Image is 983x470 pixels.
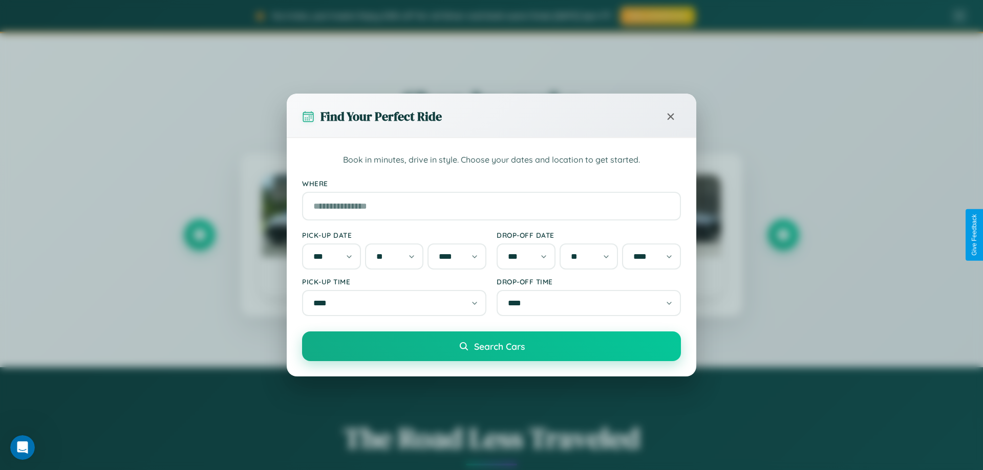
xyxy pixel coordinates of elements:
label: Drop-off Time [497,277,681,286]
button: Search Cars [302,331,681,361]
label: Pick-up Date [302,231,486,239]
h3: Find Your Perfect Ride [320,108,442,125]
label: Drop-off Date [497,231,681,239]
label: Pick-up Time [302,277,486,286]
label: Where [302,179,681,188]
span: Search Cars [474,341,525,352]
p: Book in minutes, drive in style. Choose your dates and location to get started. [302,153,681,167]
